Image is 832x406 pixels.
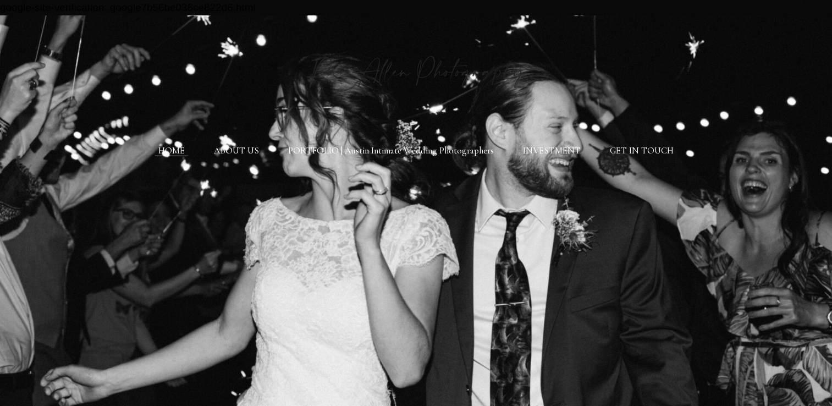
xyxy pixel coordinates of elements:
a: ABOUT US [214,145,259,156]
img: Rae Allen Photography [286,25,546,107]
a: INVESTMENT [523,145,581,156]
a: HOME [158,145,185,156]
a: GET IN TOUCH [610,145,674,156]
a: PORTFOLIO | Austin Intimate Wedding Photographers [288,145,494,156]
